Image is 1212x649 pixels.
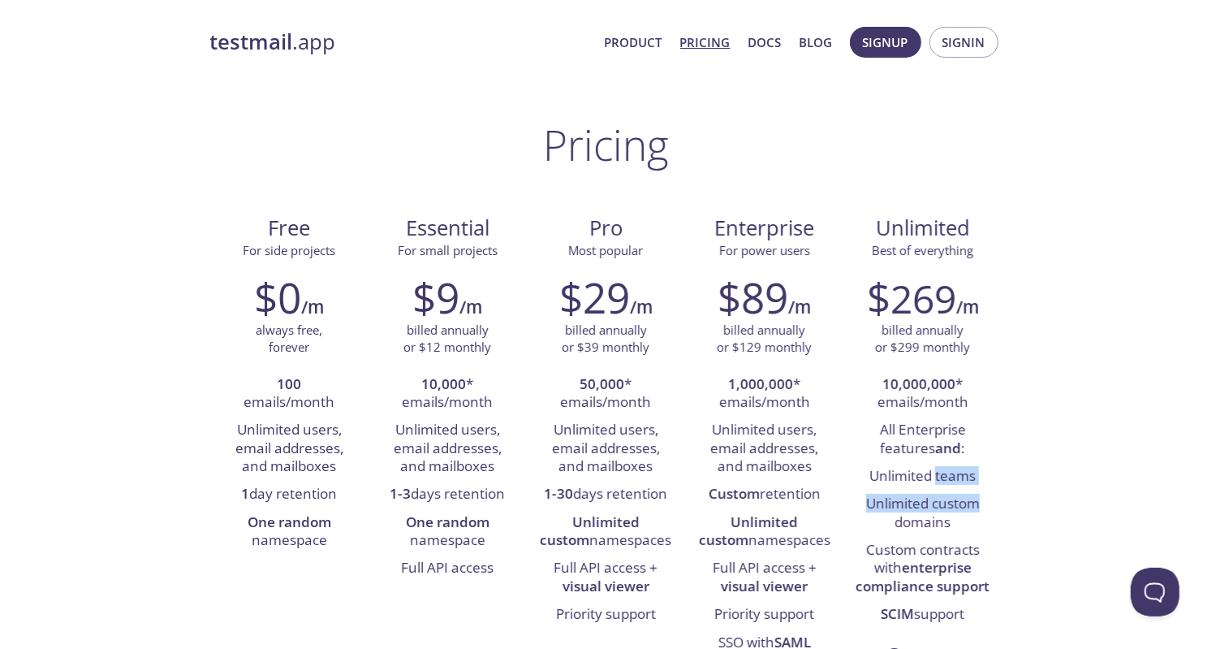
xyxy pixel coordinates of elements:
[241,484,249,503] strong: 1
[605,32,662,53] a: Product
[223,214,356,242] span: Free
[856,601,990,629] li: support
[935,439,961,457] strong: and
[891,272,956,325] span: 269
[381,417,515,481] li: Unlimited users, email addresses, and mailboxes
[856,491,990,537] li: Unlimited custom domains
[222,481,356,508] li: day retention
[881,604,914,623] strong: SCIM
[381,555,515,582] li: Full API access
[540,214,672,242] span: Pro
[248,513,331,531] strong: One random
[867,273,956,322] h2: $
[942,32,986,53] span: Signin
[697,601,831,629] li: Priority support
[256,322,322,357] p: always free, forever
[222,417,356,481] li: Unlimited users, email addresses, and mailboxes
[717,322,812,357] p: billed annually or $129 monthly
[563,322,650,357] p: billed annually or $39 monthly
[630,293,653,321] h6: /m
[856,417,990,463] li: All Enterprise features :
[277,374,301,393] strong: 100
[721,577,808,595] strong: visual viewer
[929,27,998,58] button: Signin
[698,214,830,242] span: Enterprise
[697,555,831,601] li: Full API access +
[728,374,793,393] strong: 1,000,000
[210,28,293,56] strong: testmail
[856,463,990,491] li: Unlimited teams
[580,374,625,393] strong: 50,000
[539,371,673,418] li: * emails/month
[856,371,990,418] li: * emails/month
[412,273,459,322] h2: $9
[856,558,990,595] strong: enterprise compliance support
[800,32,833,53] a: Blog
[403,322,491,357] p: billed annually or $12 monthly
[559,273,630,322] h2: $29
[406,513,490,531] strong: One random
[381,509,515,556] li: namespace
[541,513,641,549] strong: Unlimited custom
[697,417,831,481] li: Unlimited users, email addresses, and mailboxes
[788,293,811,321] h6: /m
[243,242,335,258] span: For side projects
[539,601,673,629] li: Priority support
[872,242,973,258] span: Best of everything
[390,484,411,503] strong: 1-3
[539,555,673,601] li: Full API access +
[699,513,799,549] strong: Unlimited custom
[697,509,831,556] li: namespaces
[882,374,955,393] strong: 10,000,000
[543,120,669,169] h1: Pricing
[863,32,908,53] span: Signup
[301,293,324,321] h6: /m
[856,537,990,601] li: Custom contracts with
[680,32,731,53] a: Pricing
[222,509,356,556] li: namespace
[709,484,760,503] strong: Custom
[876,214,970,242] span: Unlimited
[748,32,782,53] a: Docs
[382,214,514,242] span: Essential
[381,481,515,508] li: days retention
[719,242,810,258] span: For power users
[718,273,788,322] h2: $89
[421,374,466,393] strong: 10,000
[539,417,673,481] li: Unlimited users, email addresses, and mailboxes
[539,509,673,556] li: namespaces
[697,371,831,418] li: * emails/month
[398,242,498,258] span: For small projects
[222,371,356,418] li: emails/month
[545,484,574,503] strong: 1-30
[563,577,649,595] strong: visual viewer
[1131,568,1180,617] iframe: Help Scout Beacon - Open
[210,28,592,56] a: testmail.app
[956,293,979,321] h6: /m
[569,242,644,258] span: Most popular
[254,273,301,322] h2: $0
[459,293,482,321] h6: /m
[381,371,515,418] li: * emails/month
[875,322,970,357] p: billed annually or $299 monthly
[539,481,673,508] li: days retention
[697,481,831,508] li: retention
[850,27,921,58] button: Signup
